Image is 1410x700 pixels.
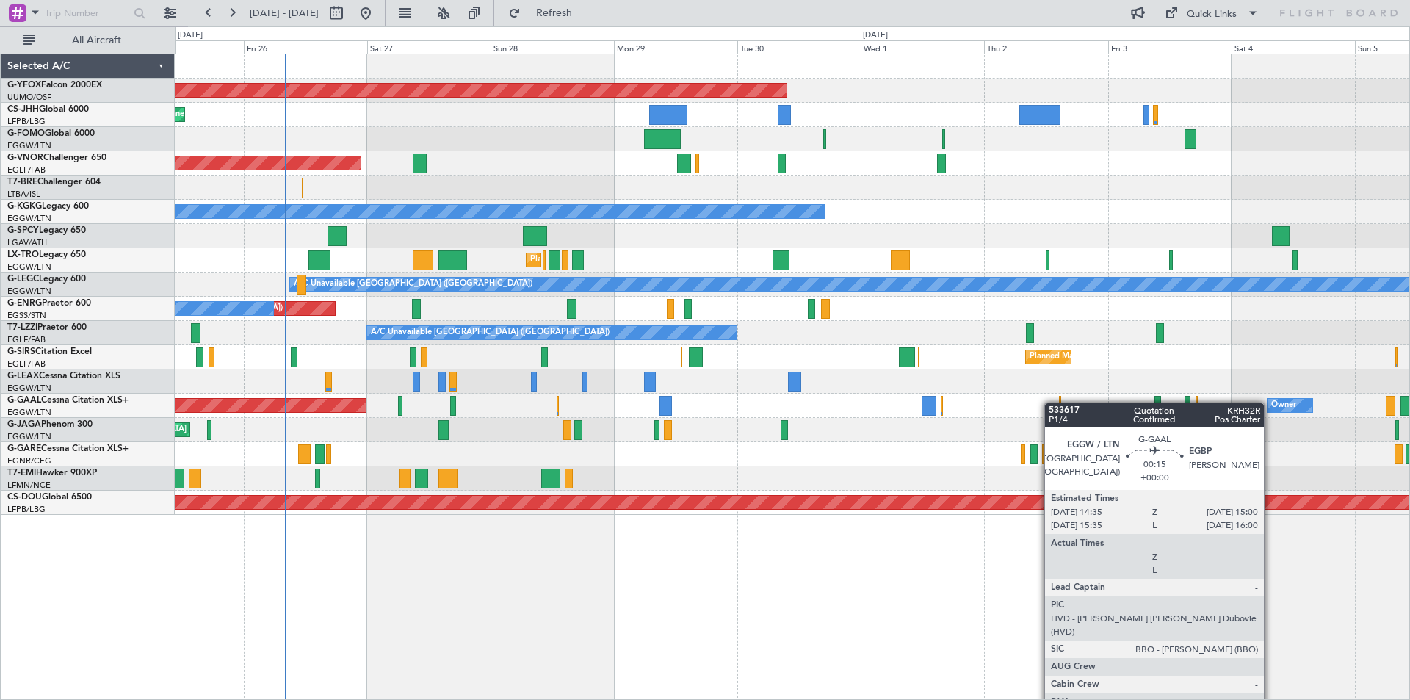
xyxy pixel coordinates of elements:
button: Quick Links [1157,1,1266,25]
div: Thu 25 [120,40,243,54]
a: EGGW/LTN [7,431,51,442]
a: G-JAGAPhenom 300 [7,420,93,429]
span: G-GAAL [7,396,41,405]
a: EGGW/LTN [7,407,51,418]
a: EGGW/LTN [7,261,51,273]
a: CS-DOUGlobal 6500 [7,493,92,502]
a: EGLF/FAB [7,358,46,369]
a: LTBA/ISL [7,189,40,200]
div: Owner [1271,394,1296,416]
a: EGGW/LTN [7,383,51,394]
div: Thu 2 [984,40,1107,54]
a: LX-TROLegacy 650 [7,250,86,259]
a: G-YFOXFalcon 2000EX [7,81,102,90]
div: Tue 30 [737,40,861,54]
a: G-GARECessna Citation XLS+ [7,444,129,453]
input: Trip Number [45,2,129,24]
div: Wed 1 [861,40,984,54]
a: EGGW/LTN [7,286,51,297]
span: T7-BRE [7,178,37,187]
a: LFPB/LBG [7,116,46,127]
a: LFPB/LBG [7,504,46,515]
span: G-FOMO [7,129,45,138]
a: T7-LZZIPraetor 600 [7,323,87,332]
div: Quick Links [1187,7,1237,22]
div: Mon 29 [614,40,737,54]
span: Refresh [524,8,585,18]
span: CS-JHH [7,105,39,114]
a: G-VNORChallenger 650 [7,154,106,162]
span: G-LEAX [7,372,39,380]
span: All Aircraft [38,35,155,46]
span: G-YFOX [7,81,41,90]
div: Planned Maint [GEOGRAPHIC_DATA] ([GEOGRAPHIC_DATA]) [1030,346,1261,368]
span: G-JAGA [7,420,41,429]
div: Sat 4 [1232,40,1355,54]
span: G-LEGC [7,275,39,284]
button: Refresh [502,1,590,25]
span: G-KGKG [7,202,42,211]
div: Sun 28 [491,40,614,54]
a: T7-BREChallenger 604 [7,178,101,187]
a: G-FOMOGlobal 6000 [7,129,95,138]
a: G-KGKGLegacy 600 [7,202,89,211]
button: All Aircraft [16,29,159,52]
a: G-SIRSCitation Excel [7,347,92,356]
span: G-ENRG [7,299,42,308]
span: G-VNOR [7,154,43,162]
div: Planned Maint [GEOGRAPHIC_DATA] ([GEOGRAPHIC_DATA]) [530,249,762,271]
a: LFMN/NCE [7,480,51,491]
a: EGSS/STN [7,310,46,321]
a: EGGW/LTN [7,140,51,151]
a: G-ENRGPraetor 600 [7,299,91,308]
span: CS-DOU [7,493,42,502]
div: [DATE] [178,29,203,42]
a: EGLF/FAB [7,165,46,176]
span: [DATE] - [DATE] [250,7,319,20]
div: Sat 27 [367,40,491,54]
div: A/C Unavailable [GEOGRAPHIC_DATA] ([GEOGRAPHIC_DATA]) [294,273,532,295]
a: EGGW/LTN [7,213,51,224]
a: G-GAALCessna Citation XLS+ [7,396,129,405]
span: T7-EMI [7,469,36,477]
div: Fri 26 [244,40,367,54]
span: G-SPCY [7,226,39,235]
a: G-SPCYLegacy 650 [7,226,86,235]
a: EGLF/FAB [7,334,46,345]
span: T7-LZZI [7,323,37,332]
a: G-LEGCLegacy 600 [7,275,86,284]
a: CS-JHHGlobal 6000 [7,105,89,114]
div: Fri 3 [1108,40,1232,54]
div: [DATE] [863,29,888,42]
a: UUMO/OSF [7,92,51,103]
div: A/C Unavailable [GEOGRAPHIC_DATA] ([GEOGRAPHIC_DATA]) [371,322,610,344]
a: EGNR/CEG [7,455,51,466]
span: G-GARE [7,444,41,453]
a: T7-EMIHawker 900XP [7,469,97,477]
span: G-SIRS [7,347,35,356]
span: LX-TRO [7,250,39,259]
a: LGAV/ATH [7,237,47,248]
a: G-LEAXCessna Citation XLS [7,372,120,380]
